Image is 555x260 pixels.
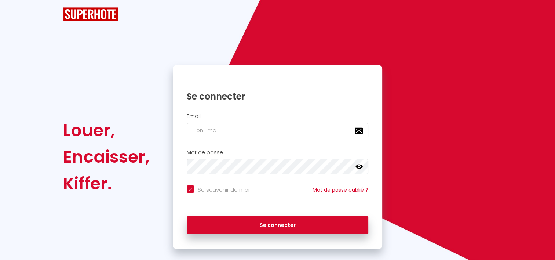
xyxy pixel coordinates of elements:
h2: Email [187,113,369,119]
button: Se connecter [187,216,369,235]
a: Mot de passe oublié ? [313,186,368,194]
input: Ton Email [187,123,369,138]
h2: Mot de passe [187,149,369,156]
div: Encaisser, [63,144,150,170]
div: Kiffer. [63,170,150,197]
div: Louer, [63,117,150,144]
img: SuperHote logo [63,7,118,21]
h1: Se connecter [187,91,369,102]
button: Ouvrir le widget de chat LiveChat [6,3,28,25]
